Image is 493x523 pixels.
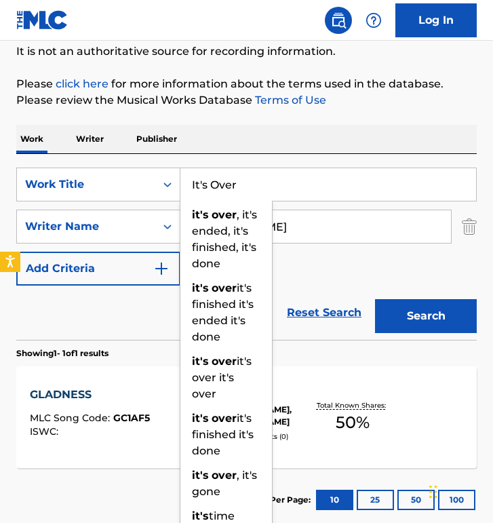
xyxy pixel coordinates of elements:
[325,7,352,34] a: Public Search
[25,176,147,193] div: Work Title
[366,12,382,28] img: help
[16,168,477,340] form: Search Form
[153,260,170,277] img: 9d2ae6d4665cec9f34b9.svg
[192,355,209,368] strong: it's
[16,92,477,109] p: Please review the Musical Works Database
[192,412,209,425] strong: it's
[330,12,347,28] img: search
[72,125,108,153] p: Writer
[16,43,477,60] p: It is not an authoritative source for recording information.
[212,412,237,425] strong: over
[192,509,209,522] strong: it's
[212,355,237,368] strong: over
[30,387,150,403] div: GLADNESS
[16,347,109,360] p: Showing 1 - 1 of 1 results
[192,412,254,457] span: it's finished it's done
[192,208,209,221] strong: it's
[192,469,209,482] strong: it's
[316,490,353,510] button: 10
[56,77,109,90] a: click here
[192,355,252,400] span: it's over it's over
[252,94,326,106] a: Terms of Use
[280,298,368,328] a: Reset Search
[375,299,477,333] button: Search
[360,7,387,34] div: Help
[395,3,477,37] a: Log In
[16,10,68,30] img: MLC Logo
[30,412,113,424] span: MLC Song Code :
[336,410,370,435] span: 50 %
[425,458,493,523] iframe: Chat Widget
[25,218,147,235] div: Writer Name
[212,282,237,294] strong: over
[212,208,237,221] strong: over
[113,412,150,424] span: GC1AF5
[132,125,181,153] p: Publisher
[429,471,437,512] div: Drag
[357,490,394,510] button: 25
[462,210,477,244] img: Delete Criterion
[192,282,209,294] strong: it's
[16,252,180,286] button: Add Criteria
[237,494,314,506] p: Results Per Page:
[30,425,62,438] span: ISWC :
[212,469,237,482] strong: over
[317,400,389,410] p: Total Known Shares:
[397,490,435,510] button: 50
[16,125,47,153] p: Work
[16,366,477,468] a: GLADNESSMLC Song Code:GC1AF5ISWC:Writers (2)[PERSON_NAME], [PERSON_NAME]Recording Artists (0)Tota...
[16,76,477,92] p: Please for more information about the terms used in the database.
